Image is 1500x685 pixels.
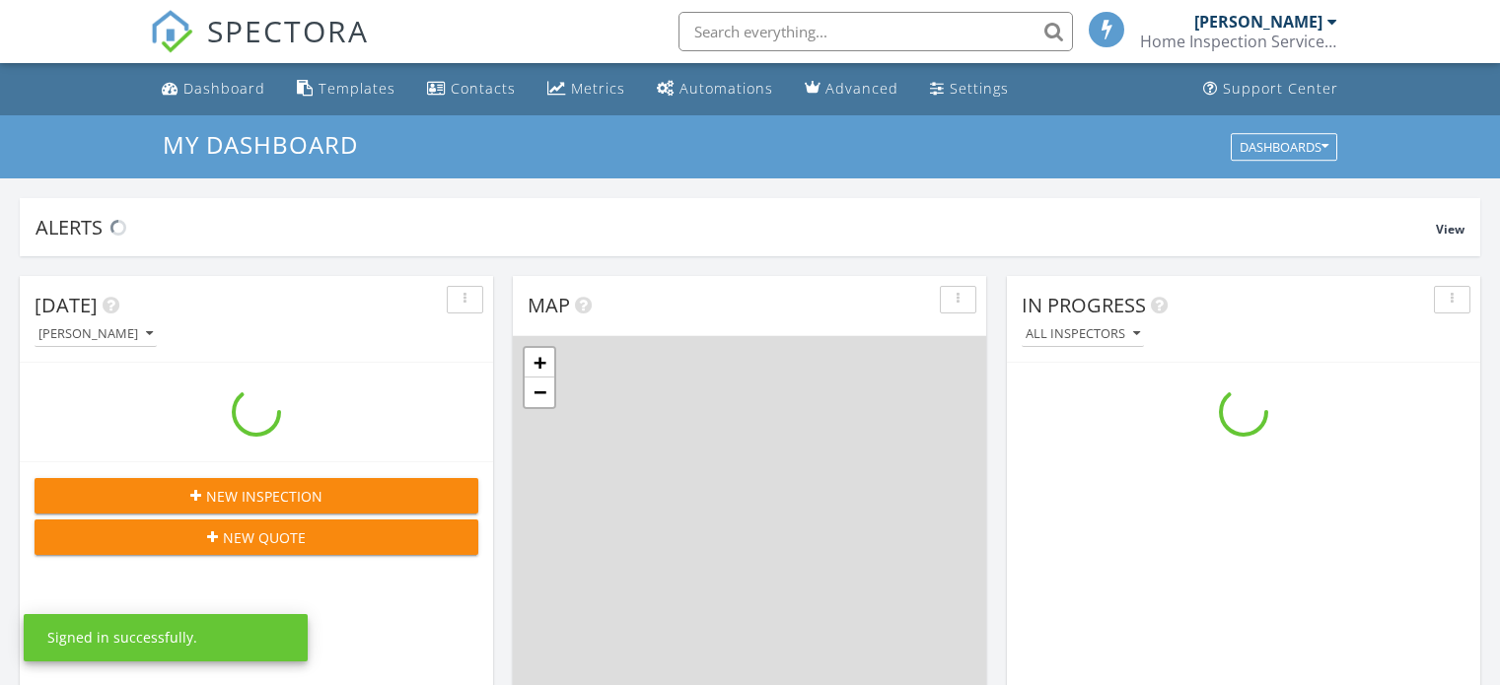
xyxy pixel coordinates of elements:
[922,71,1017,107] a: Settings
[47,628,197,648] div: Signed in successfully.
[1223,79,1338,98] div: Support Center
[183,79,265,98] div: Dashboard
[289,71,403,107] a: Templates
[451,79,516,98] div: Contacts
[525,348,554,377] a: Zoom in
[150,27,369,68] a: SPECTORA
[35,478,478,514] button: New Inspection
[206,486,322,507] span: New Inspection
[35,321,157,348] button: [PERSON_NAME]
[525,377,554,407] a: Zoom out
[35,519,478,555] button: New Quote
[1026,327,1140,341] div: All Inspectors
[539,71,633,107] a: Metrics
[319,79,395,98] div: Templates
[571,79,625,98] div: Metrics
[163,128,358,161] span: My Dashboard
[1240,140,1328,154] div: Dashboards
[223,527,306,548] span: New Quote
[649,71,781,107] a: Automations (Basic)
[1195,71,1346,107] a: Support Center
[1022,292,1146,318] span: In Progress
[1194,12,1322,32] div: [PERSON_NAME]
[797,71,906,107] a: Advanced
[528,292,570,318] span: Map
[207,10,369,51] span: SPECTORA
[36,214,1436,240] div: Alerts
[1022,321,1144,348] button: All Inspectors
[154,71,273,107] a: Dashboard
[1436,221,1464,238] span: View
[38,327,153,341] div: [PERSON_NAME]
[950,79,1009,98] div: Settings
[679,12,1073,51] input: Search everything...
[825,79,898,98] div: Advanced
[679,79,773,98] div: Automations
[1140,32,1337,51] div: Home Inspection Services, LLC
[35,292,98,318] span: [DATE]
[1231,133,1337,161] button: Dashboards
[150,10,193,53] img: The Best Home Inspection Software - Spectora
[419,71,524,107] a: Contacts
